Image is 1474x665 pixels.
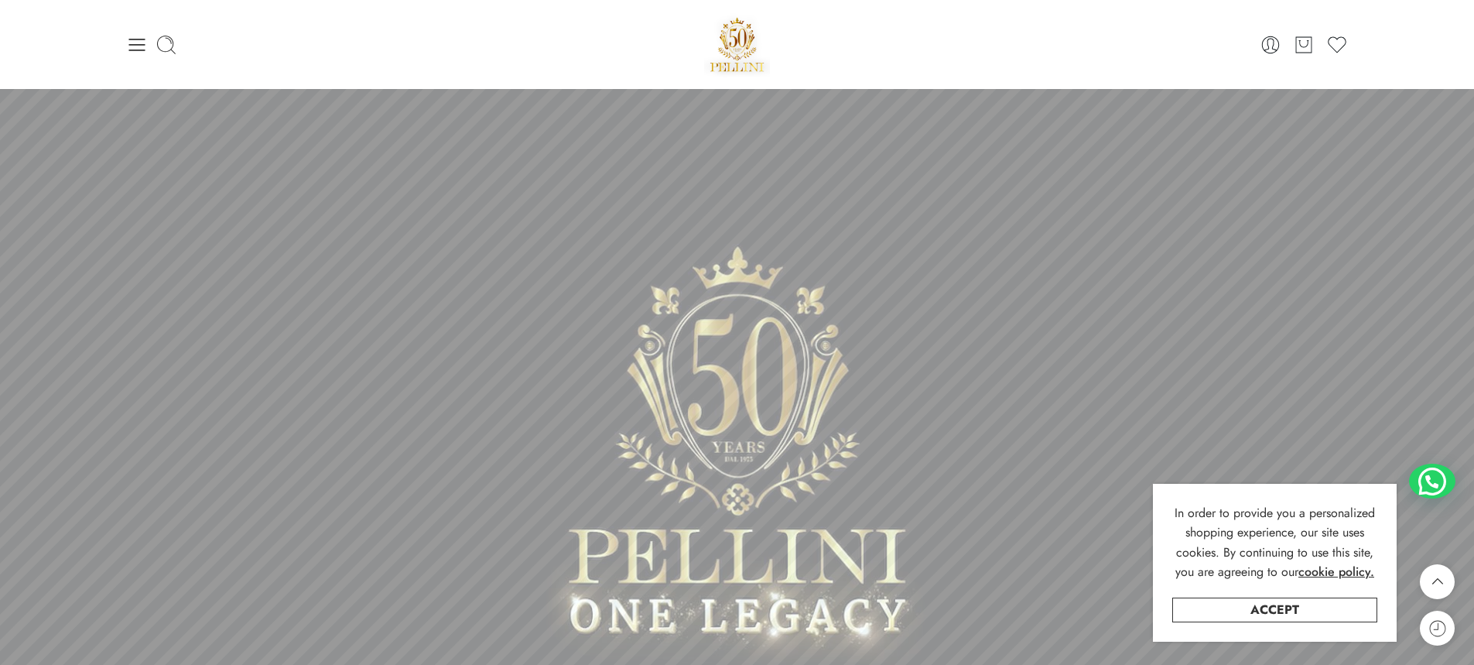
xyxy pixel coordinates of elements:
[1260,34,1281,56] a: Login / Register
[1326,34,1348,56] a: Wishlist
[704,12,771,77] a: Pellini -
[1293,34,1315,56] a: Cart
[1172,598,1377,622] a: Accept
[704,12,771,77] img: Pellini
[1175,504,1375,581] span: In order to provide you a personalized shopping experience, our site uses cookies. By continuing ...
[1298,562,1374,582] a: cookie policy.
